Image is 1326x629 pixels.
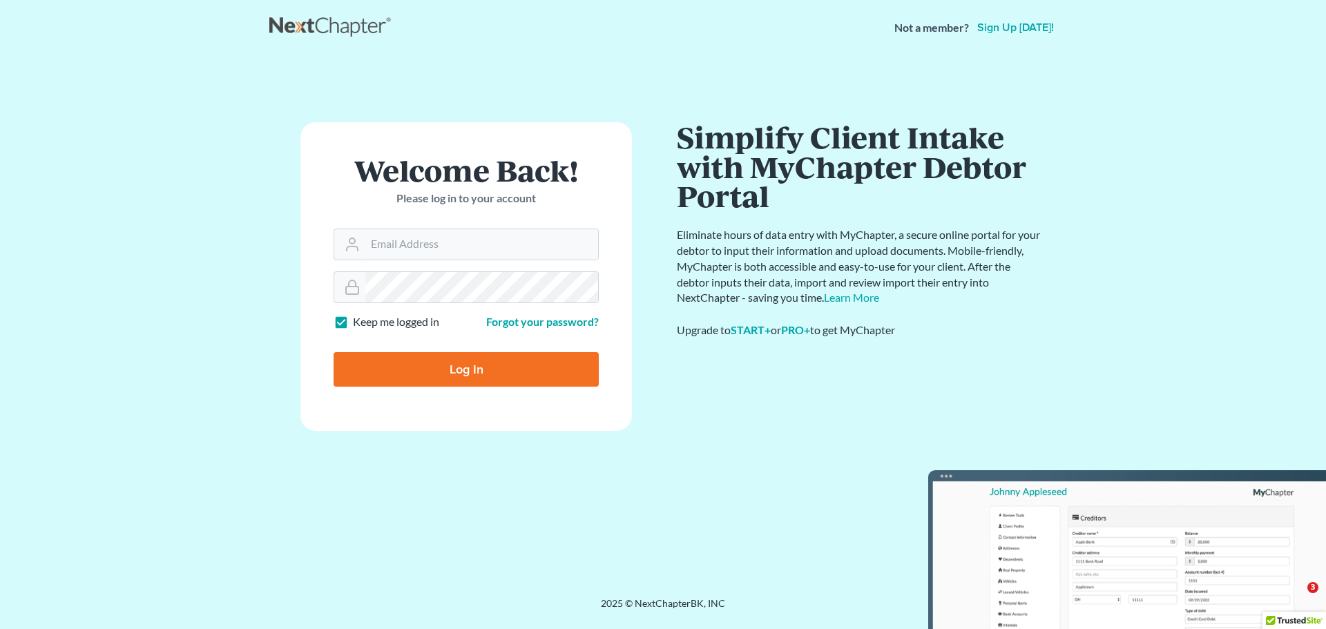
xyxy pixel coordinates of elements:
[353,314,439,330] label: Keep me logged in
[486,315,599,328] a: Forgot your password?
[731,323,771,336] a: START+
[677,122,1043,211] h1: Simplify Client Intake with MyChapter Debtor Portal
[334,352,599,387] input: Log In
[677,227,1043,306] p: Eliminate hours of data entry with MyChapter, a secure online portal for your debtor to input the...
[894,20,969,36] strong: Not a member?
[269,597,1057,621] div: 2025 © NextChapterBK, INC
[1279,582,1312,615] iframe: Intercom live chat
[334,155,599,185] h1: Welcome Back!
[677,322,1043,338] div: Upgrade to or to get MyChapter
[824,291,879,304] a: Learn More
[974,22,1057,33] a: Sign up [DATE]!
[781,323,810,336] a: PRO+
[1307,582,1318,593] span: 3
[365,229,598,260] input: Email Address
[334,191,599,206] p: Please log in to your account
